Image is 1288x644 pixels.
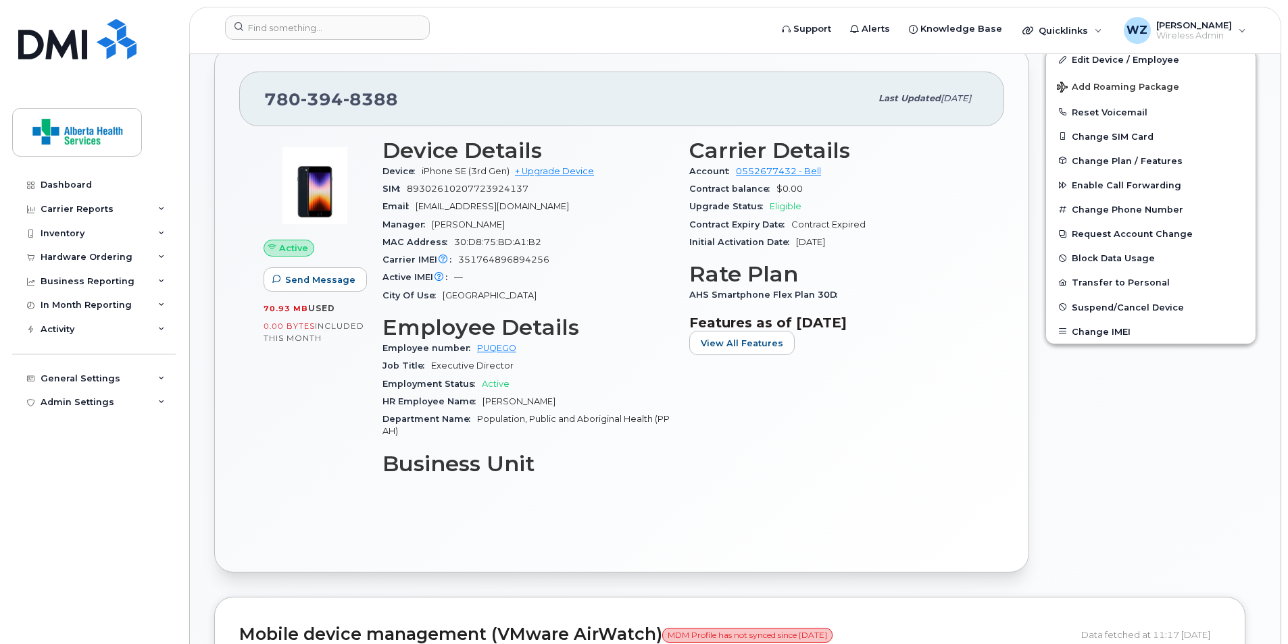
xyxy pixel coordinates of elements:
span: used [308,303,335,313]
span: — [454,272,463,282]
span: included this month [264,321,364,343]
span: AHS Smartphone Flex Plan 30D [689,290,844,300]
button: Suspend/Cancel Device [1046,295,1256,319]
span: [PERSON_NAME] [432,219,505,230]
button: Reset Voicemail [1046,100,1256,124]
button: Change IMEI [1046,319,1256,344]
span: Change Plan / Features [1072,155,1183,165]
span: 780 [264,89,398,109]
h3: Rate Plan [689,262,980,286]
button: Send Message [264,267,367,292]
span: View All Features [701,337,783,350]
span: City Of Use [382,290,443,300]
span: [EMAIL_ADDRESS][DOMAIN_NAME] [416,201,569,211]
span: HR Employee Name [382,396,482,406]
span: 70.93 MB [264,304,308,313]
button: View All Features [689,331,795,355]
span: 30:D8:75:BD:A1:B2 [454,237,541,247]
span: MAC Address [382,237,454,247]
button: Request Account Change [1046,221,1256,246]
span: Last updated [878,93,941,103]
span: Quicklinks [1039,25,1088,36]
span: [DATE] [796,237,825,247]
span: Knowledge Base [920,22,1002,36]
span: Add Roaming Package [1057,82,1179,95]
span: $0.00 [776,184,803,194]
span: Manager [382,219,432,230]
span: Wireless Admin [1156,30,1232,41]
a: 0552677432 - Bell [736,166,821,176]
h3: Business Unit [382,452,673,476]
span: Send Message [285,273,355,286]
span: Carrier IMEI [382,254,458,265]
span: Department Name [382,414,477,424]
button: Add Roaming Package [1046,72,1256,100]
span: Active [279,242,308,254]
a: + Upgrade Device [515,166,594,176]
button: Change Phone Number [1046,197,1256,221]
span: Alerts [862,22,890,36]
span: Active IMEI [382,272,454,282]
a: PUQEGO [477,343,516,353]
span: Upgrade Status [689,201,770,211]
h3: Features as of [DATE] [689,315,980,331]
span: Population, Public and Aboriginal Health (PPAH) [382,414,670,436]
span: Contract balance [689,184,776,194]
button: Transfer to Personal [1046,270,1256,294]
span: 351764896894256 [458,254,549,265]
span: Contract Expiry Date [689,219,791,230]
span: Active [482,379,510,389]
span: 89302610207723924137 [407,184,528,194]
h2: Mobile device management (VMware AirWatch) [239,625,1071,644]
button: Change Plan / Features [1046,149,1256,173]
span: Eligible [770,201,801,211]
span: Employment Status [382,379,482,389]
h3: Device Details [382,138,673,163]
div: Quicklinks [1013,17,1112,44]
span: Support [793,22,831,36]
span: SIM [382,184,407,194]
span: MDM Profile has not synced since [DATE] [662,628,833,643]
button: Change SIM Card [1046,124,1256,149]
span: 8388 [343,89,398,109]
a: Support [772,16,841,43]
span: Device [382,166,422,176]
span: Enable Call Forwarding [1072,180,1181,190]
span: [PERSON_NAME] [482,396,555,406]
img: image20231002-3703462-1angbar.jpeg [274,145,355,226]
span: Job Title [382,360,431,371]
input: Find something... [225,16,430,40]
span: Employee number [382,343,477,353]
span: Suspend/Cancel Device [1072,302,1184,312]
span: Executive Director [431,360,514,371]
span: 394 [301,89,343,109]
span: Initial Activation Date [689,237,796,247]
h3: Employee Details [382,315,673,340]
span: Contract Expired [791,219,866,230]
button: Enable Call Forwarding [1046,173,1256,197]
span: [PERSON_NAME] [1156,20,1232,30]
div: Wei Zhou [1114,17,1256,44]
span: WZ [1126,22,1147,38]
span: iPhone SE (3rd Gen) [422,166,510,176]
span: 0.00 Bytes [264,321,315,331]
button: Block Data Usage [1046,246,1256,270]
span: [DATE] [941,93,971,103]
span: Account [689,166,736,176]
h3: Carrier Details [689,138,980,163]
a: Knowledge Base [899,16,1012,43]
span: Email [382,201,416,211]
a: Edit Device / Employee [1046,47,1256,72]
span: [GEOGRAPHIC_DATA] [443,290,537,300]
a: Alerts [841,16,899,43]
